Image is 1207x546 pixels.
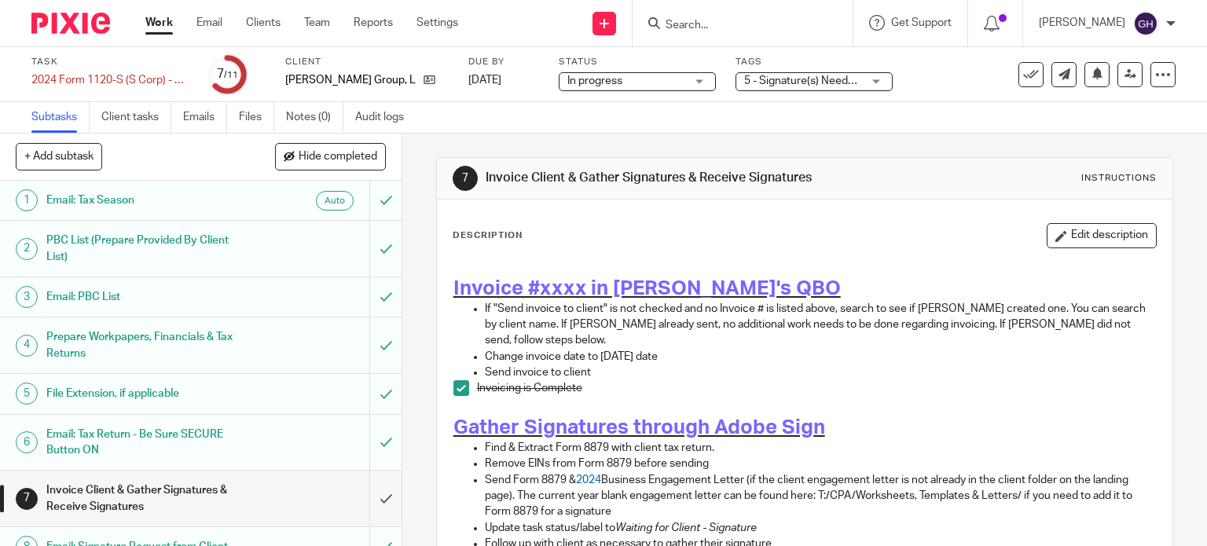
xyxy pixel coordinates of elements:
[145,15,173,31] a: Work
[46,478,251,519] h1: Invoice Client & Gather Signatures & Receive Signatures
[567,75,622,86] span: In progress
[453,417,825,438] span: Gather Signatures through Adobe Sign
[485,456,1157,471] p: Remove EINs from Form 8879 before sending
[453,166,478,191] div: 7
[16,286,38,308] div: 3
[46,382,251,405] h1: File Extension, if applicable
[485,349,1157,365] p: Change invoice date to [DATE] date
[354,15,393,31] a: Reports
[196,15,222,31] a: Email
[285,72,416,88] p: [PERSON_NAME] Group, LLC
[468,75,501,86] span: [DATE]
[224,71,238,79] small: /11
[736,56,893,68] label: Tags
[46,189,251,212] h1: Email: Tax Season
[1039,15,1125,31] p: [PERSON_NAME]
[31,56,189,68] label: Task
[239,102,274,133] a: Files
[1133,11,1158,36] img: svg%3E
[16,335,38,357] div: 4
[46,325,251,365] h1: Prepare Workpapers, Financials & Tax Returns
[486,170,838,186] h1: Invoice Client & Gather Signatures & Receive Signatures
[468,56,539,68] label: Due by
[891,17,952,28] span: Get Support
[485,472,1157,520] p: Send Form 8879 & Business Engagement Letter (if the client engagement letter is not already in th...
[576,475,601,486] span: 2024
[16,143,102,170] button: + Add subtask
[246,15,281,31] a: Clients
[16,238,38,260] div: 2
[46,423,251,463] h1: Email: Tax Return - Be Sure SECURE Button ON
[31,102,90,133] a: Subtasks
[453,229,523,242] p: Description
[16,383,38,405] div: 5
[559,56,716,68] label: Status
[485,520,1157,536] p: Update task status/label to
[477,380,1157,396] p: Invoicing is Complete
[101,102,171,133] a: Client tasks
[16,488,38,510] div: 7
[285,56,449,68] label: Client
[355,102,416,133] a: Audit logs
[299,151,377,163] span: Hide completed
[744,75,878,86] span: 5 - Signature(s) Needed + 1
[304,15,330,31] a: Team
[286,102,343,133] a: Notes (0)
[46,229,251,269] h1: PBC List (Prepare Provided By Client List)
[485,365,1157,380] p: Send invoice to client
[416,15,458,31] a: Settings
[31,13,110,34] img: Pixie
[316,191,354,211] div: Auto
[1047,223,1157,248] button: Edit description
[31,72,189,88] div: 2024 Form 1120-S (S Corp) - 2024
[485,301,1157,349] p: If "Send invoice to client" is not checked and no Invoice # is listed above, search to see if [PE...
[275,143,386,170] button: Hide completed
[664,19,805,33] input: Search
[16,189,38,211] div: 1
[217,65,238,83] div: 7
[1081,172,1157,185] div: Instructions
[183,102,227,133] a: Emails
[615,522,757,533] em: Waiting for Client - Signature
[16,431,38,453] div: 6
[485,440,1157,456] p: Find & Extract Form 8879 with client tax return.
[453,278,841,299] span: Invoice #xxxx in [PERSON_NAME]'s QBO
[46,285,251,309] h1: Email: PBC List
